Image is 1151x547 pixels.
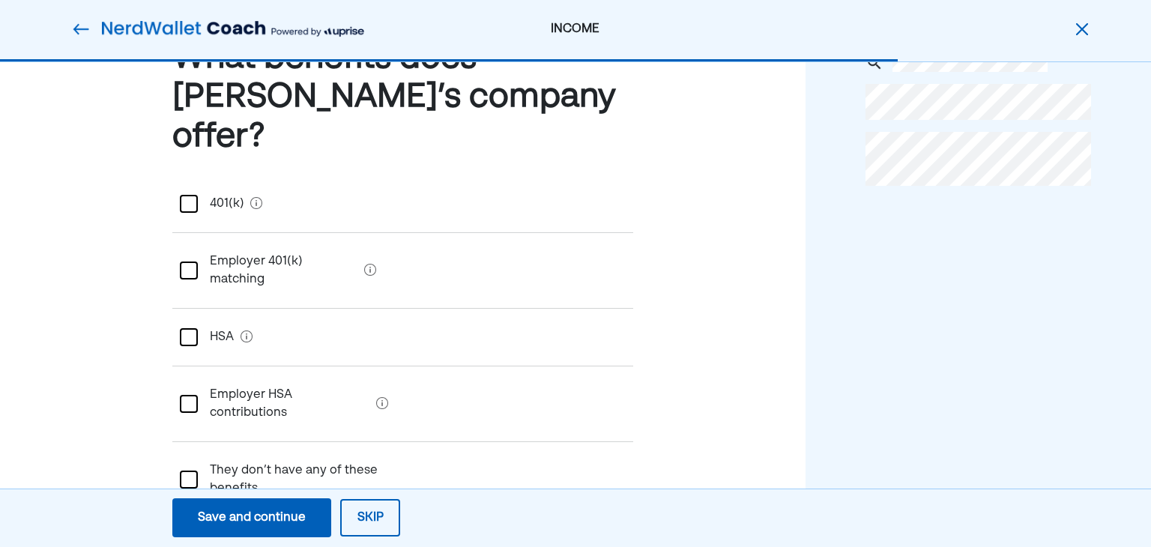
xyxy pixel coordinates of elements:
[198,241,358,300] div: Employer 401(k) matching
[198,316,234,358] div: HSA
[172,39,632,157] div: What benefits does [PERSON_NAME]’s company offer?
[198,509,306,527] div: Save and continue
[340,499,400,537] button: Skip
[405,20,746,38] div: INCOME
[198,450,423,510] div: They don’t have any of these benefits
[198,374,370,434] div: Employer HSA contributions
[198,183,244,225] div: 401(k)
[172,498,331,537] button: Save and continue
